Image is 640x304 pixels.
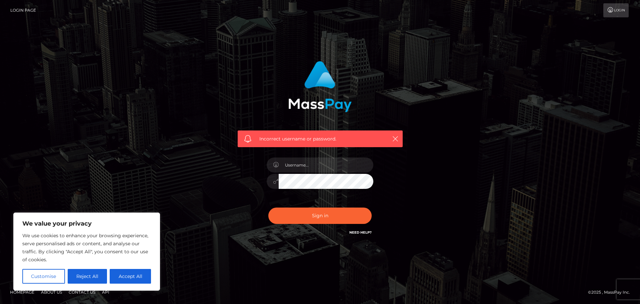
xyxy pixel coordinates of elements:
input: Username... [279,158,373,173]
a: Login [603,3,629,17]
button: Accept All [110,269,151,284]
button: Reject All [68,269,107,284]
a: Contact Us [66,287,98,297]
a: API [99,287,112,297]
img: MassPay Login [288,61,352,112]
div: © 2025 , MassPay Inc. [588,289,635,296]
span: Incorrect username or password. [259,135,381,142]
p: We value your privacy [22,220,151,228]
button: Customise [22,269,65,284]
a: Login Page [10,3,36,17]
div: We value your privacy [13,213,160,291]
p: We use cookies to enhance your browsing experience, serve personalised ads or content, and analys... [22,232,151,264]
a: About Us [38,287,65,297]
button: Sign in [268,208,372,224]
a: Homepage [7,287,37,297]
a: Need Help? [349,230,372,235]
